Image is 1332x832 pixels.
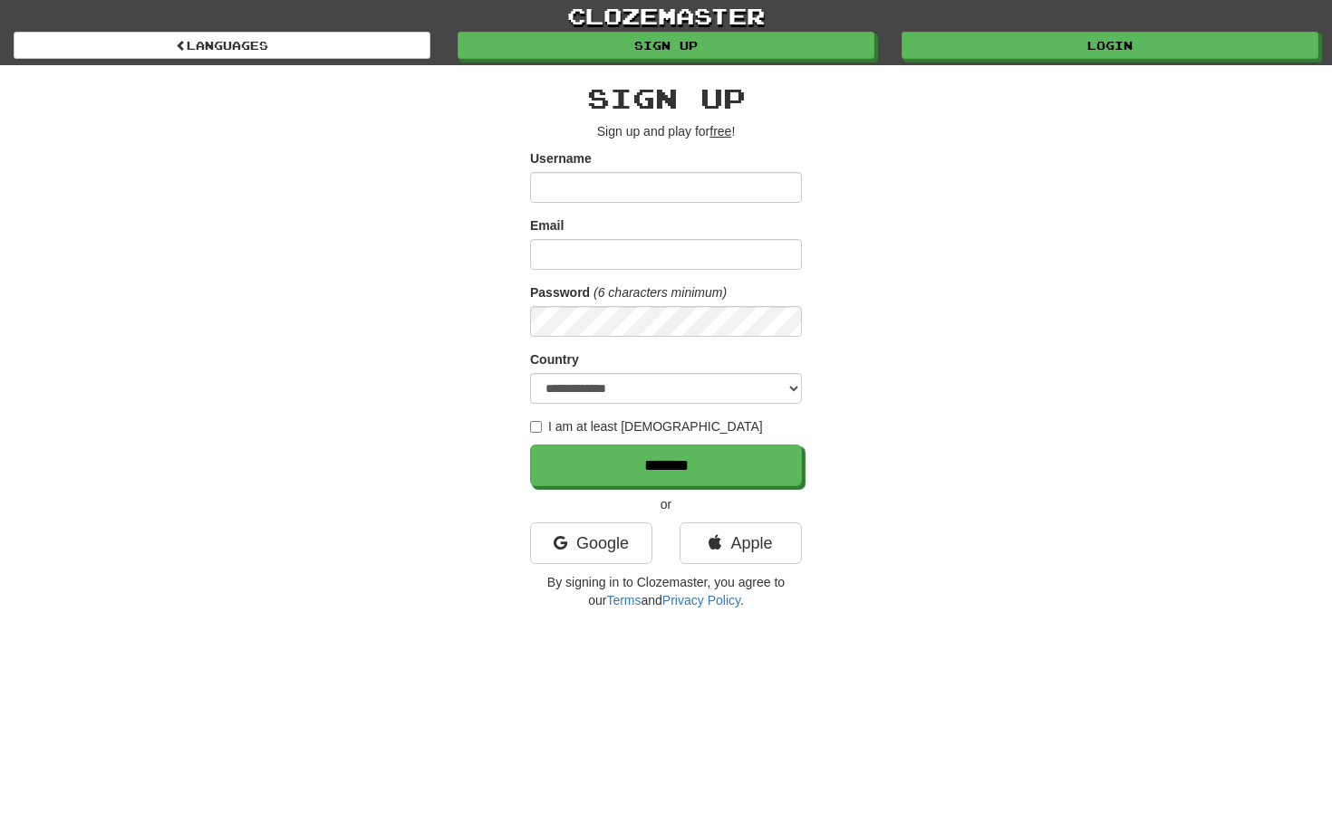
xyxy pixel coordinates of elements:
a: Languages [14,32,430,59]
u: free [709,124,731,139]
label: Password [530,283,590,301]
a: Terms [606,593,641,607]
a: Apple [680,522,802,564]
p: By signing in to Clozemaster, you agree to our and . [530,573,802,609]
a: Google [530,522,652,564]
a: Privacy Policy [662,593,740,607]
a: Login [902,32,1318,59]
p: or [530,495,802,513]
label: Username [530,149,592,167]
a: Sign up [458,32,874,59]
h2: Sign up [530,83,802,113]
label: Country [530,350,579,368]
em: (6 characters minimum) [594,285,727,300]
label: Email [530,216,564,234]
input: I am at least [DEMOGRAPHIC_DATA] [530,421,542,433]
p: Sign up and play for ! [530,122,802,140]
label: I am at least [DEMOGRAPHIC_DATA] [530,417,763,435]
